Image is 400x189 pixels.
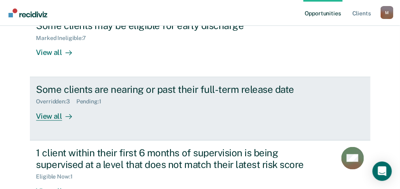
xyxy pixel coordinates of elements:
div: Marked Ineligible : 7 [36,35,93,42]
div: M [381,6,394,19]
div: 1 client within their first 6 months of supervision is being supervised at a level that does not ... [36,147,320,170]
div: Pending : 1 [76,98,108,105]
a: Some clients may be eligible for early dischargeMarked Ineligible:7View all [30,13,371,77]
div: View all [36,42,82,57]
div: Eligible Now : 1 [36,173,79,180]
div: Overridden : 3 [36,98,76,105]
button: Profile dropdown button [381,6,394,19]
div: View all [36,105,82,121]
div: Some clients are nearing or past their full-term release date [36,84,320,95]
img: Recidiviz [8,8,47,17]
a: Some clients are nearing or past their full-term release dateOverridden:3Pending:1View all [30,77,371,141]
div: Open Intercom Messenger [373,162,392,181]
